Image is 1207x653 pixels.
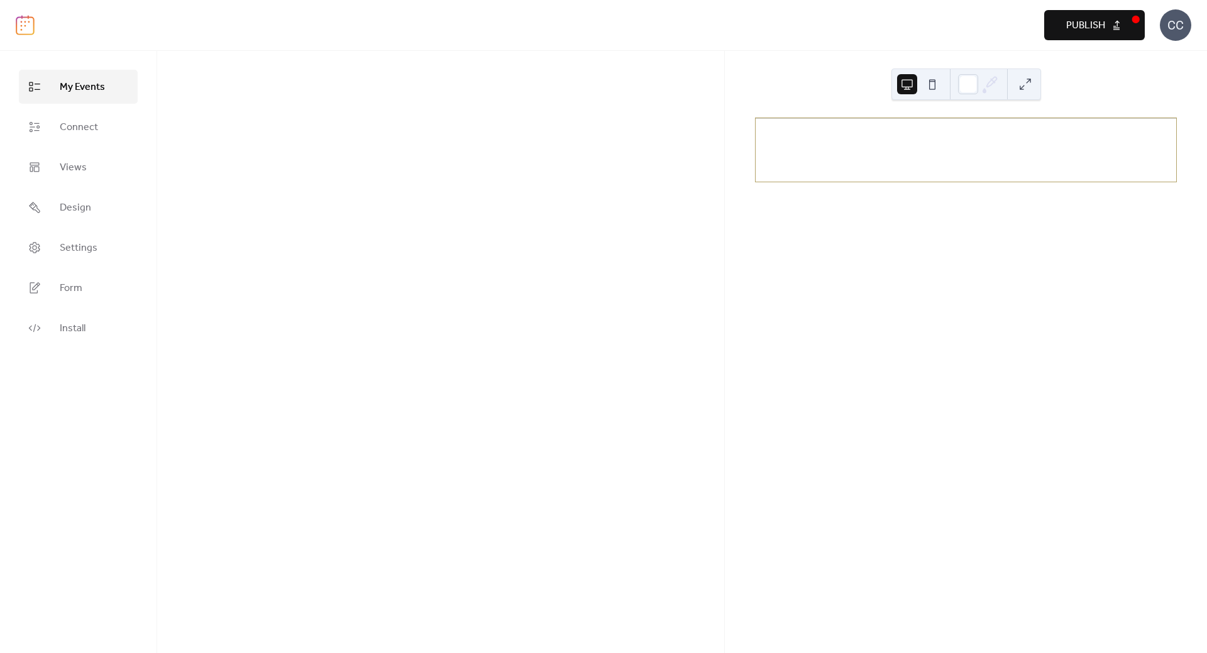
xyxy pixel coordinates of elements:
span: Install [60,321,85,336]
span: Design [60,200,91,216]
a: Connect [19,110,138,144]
a: Form [19,271,138,305]
a: Design [19,190,138,224]
a: Settings [19,231,138,265]
span: Connect [60,120,98,135]
span: My Events [60,80,105,95]
span: Views [60,160,87,175]
span: Publish [1066,18,1105,33]
div: CC [1160,9,1191,41]
a: Install [19,311,138,345]
span: Form [60,281,82,296]
a: My Events [19,70,138,104]
img: logo [16,15,35,35]
a: Views [19,150,138,184]
button: Publish [1044,10,1145,40]
span: Settings [60,241,97,256]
